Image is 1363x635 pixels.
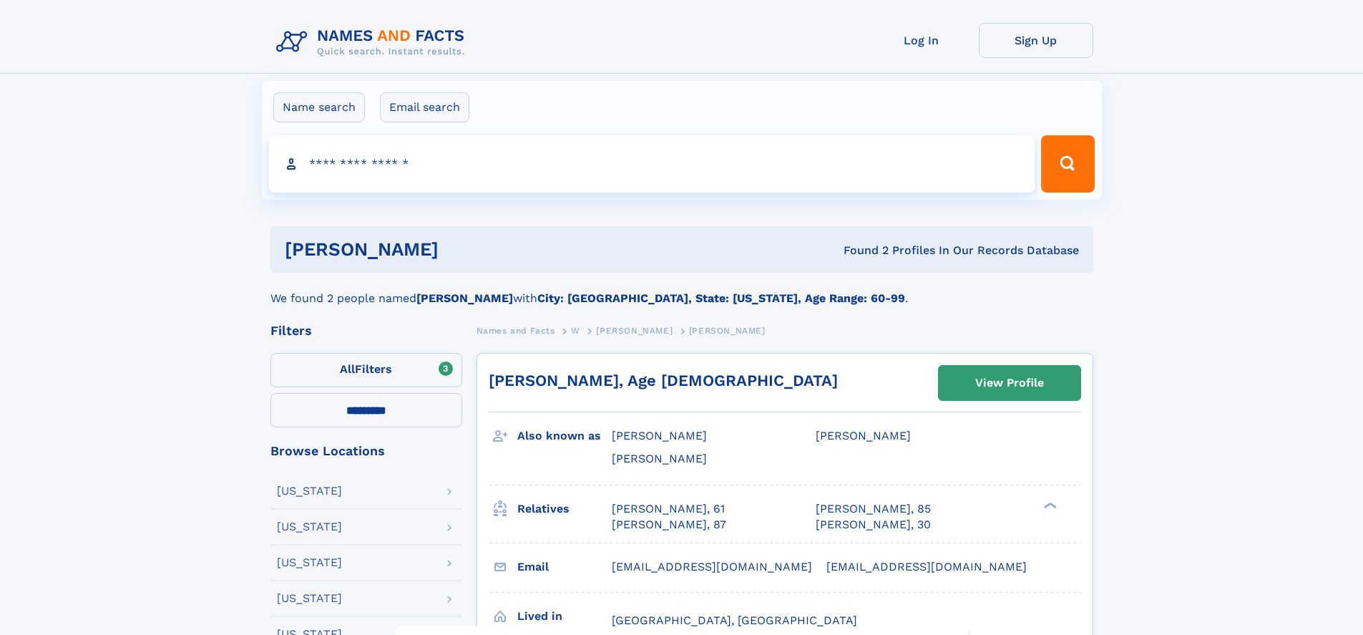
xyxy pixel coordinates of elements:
div: Found 2 Profiles In Our Records Database [641,243,1079,258]
a: View Profile [939,366,1080,400]
span: [EMAIL_ADDRESS][DOMAIN_NAME] [826,560,1027,573]
h3: Also known as [517,424,612,448]
div: [US_STATE] [277,485,342,497]
span: [PERSON_NAME] [816,429,911,442]
a: [PERSON_NAME] [596,321,673,339]
button: Search Button [1041,135,1094,193]
span: [PERSON_NAME] [612,452,707,465]
input: search input [269,135,1035,193]
h1: [PERSON_NAME] [285,241,641,258]
h3: Email [517,555,612,579]
div: Filters [270,324,462,337]
span: All [340,362,355,376]
a: Names and Facts [477,321,555,339]
b: City: [GEOGRAPHIC_DATA], State: [US_STATE], Age Range: 60-99 [537,291,905,305]
span: [EMAIL_ADDRESS][DOMAIN_NAME] [612,560,812,573]
span: [PERSON_NAME] [596,326,673,336]
div: Browse Locations [270,445,462,457]
a: [PERSON_NAME], 61 [612,501,725,517]
div: [US_STATE] [277,593,342,604]
h3: Relatives [517,497,612,521]
label: Email search [380,92,469,122]
a: [PERSON_NAME], Age [DEMOGRAPHIC_DATA] [489,372,838,389]
a: [PERSON_NAME], 30 [816,517,931,533]
a: Sign Up [979,23,1093,58]
div: We found 2 people named with . [270,273,1093,307]
a: [PERSON_NAME], 85 [816,501,931,517]
label: Filters [270,353,462,387]
div: [US_STATE] [277,557,342,568]
h3: Lived in [517,604,612,629]
img: Logo Names and Facts [270,23,477,62]
span: [PERSON_NAME] [689,326,766,336]
a: [PERSON_NAME], 87 [612,517,726,533]
label: Name search [273,92,365,122]
a: W [571,321,580,339]
div: View Profile [975,367,1044,399]
a: Log In [864,23,979,58]
span: [PERSON_NAME] [612,429,707,442]
div: ❯ [1040,500,1057,510]
span: [GEOGRAPHIC_DATA], [GEOGRAPHIC_DATA] [612,614,857,627]
b: [PERSON_NAME] [416,291,513,305]
div: [US_STATE] [277,521,342,533]
span: W [571,326,580,336]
